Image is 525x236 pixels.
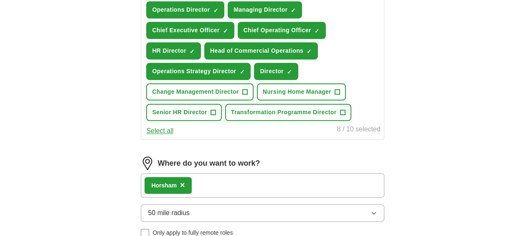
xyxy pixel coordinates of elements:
[213,7,218,14] span: ✓
[141,204,384,222] button: 50 mile radius
[190,48,195,55] span: ✓
[228,1,302,18] button: Managing Director✓
[141,156,154,170] img: location.png
[238,22,326,39] button: Chief Operating Officer✓
[152,108,207,117] span: Senior HR Director
[239,69,244,75] span: ✓
[157,158,260,169] label: Where do you want to work?
[243,26,311,35] span: Chief Operating Officer
[263,87,331,96] span: Nursing Home Manager
[210,46,303,55] span: Head of Commercial Operations
[225,104,351,121] button: Transformation Programme Director
[260,67,283,76] span: Director
[146,42,201,59] button: HR Director✓
[291,7,296,14] span: ✓
[254,63,298,80] button: Director✓
[180,180,185,190] span: ×
[180,179,185,192] button: ×
[146,1,224,18] button: Operations Director✓
[307,48,312,55] span: ✓
[152,67,236,76] span: Operations Strategy Director
[146,63,251,80] button: Operations Strategy Director✓
[287,69,292,75] span: ✓
[257,83,346,100] button: Nursing Home Manager
[314,28,320,34] span: ✓
[233,5,287,14] span: Managing Director
[148,208,190,218] span: 50 mile radius
[152,46,186,55] span: HR Director
[146,104,222,121] button: Senior HR Director
[146,83,253,100] button: Change Management Director
[204,42,318,59] button: Head of Commercial Operations✓
[152,87,238,96] span: Change Management Director
[151,181,177,190] div: Horsham
[146,126,173,136] button: Select all
[231,108,337,117] span: Transformation Programme Director
[223,28,228,34] span: ✓
[152,5,210,14] span: Operations Director
[146,22,234,39] button: Chief Executive Officer✓
[337,124,380,136] div: 8 / 10 selected
[152,26,219,35] span: Chief Executive Officer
